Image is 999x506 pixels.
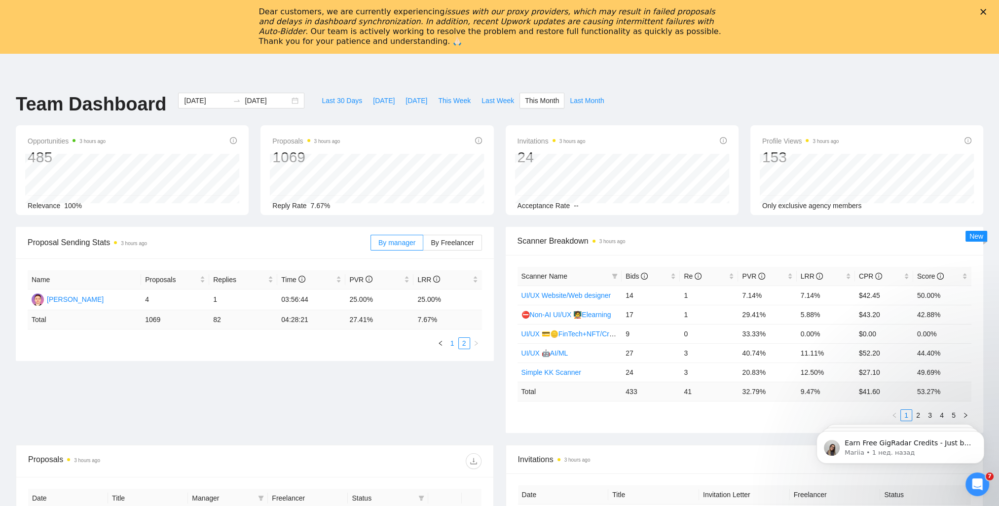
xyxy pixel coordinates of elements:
a: UI/UX Website/Web designer [521,291,611,299]
span: By Freelancer [431,239,474,247]
span: filter [416,491,426,506]
td: 0.00% [913,324,971,343]
td: 12.50% [797,362,855,382]
span: [DATE] [406,95,427,106]
td: 29.41% [738,305,796,324]
span: Replies [213,274,266,285]
span: Last 30 Days [322,95,362,106]
td: 49.69% [913,362,971,382]
li: Previous Page [888,409,900,421]
span: By manager [378,239,415,247]
span: New [969,232,983,240]
button: left [435,337,446,349]
span: This Week [438,95,471,106]
td: $27.10 [855,362,913,382]
td: $0.00 [855,324,913,343]
span: Last Month [570,95,604,106]
td: 1 [680,305,738,324]
button: download [466,453,481,469]
a: YK[PERSON_NAME] [32,295,104,303]
li: 1 [900,409,912,421]
span: Relevance [28,202,60,210]
button: [DATE] [368,93,400,108]
span: Reply Rate [272,202,306,210]
li: Next Page [470,337,482,349]
a: 5 [948,410,959,421]
td: 17 [622,305,680,324]
td: 27.41 % [345,310,413,329]
td: Total [518,382,622,401]
td: 32.79 % [738,382,796,401]
div: 24 [518,148,586,167]
span: -- [574,202,578,210]
span: Proposals [145,274,198,285]
span: PVR [742,272,765,280]
span: [DATE] [373,95,395,106]
button: [DATE] [400,93,433,108]
span: filter [418,495,424,501]
span: Scanner Name [521,272,567,280]
span: Status [352,493,414,504]
time: 3 hours ago [314,139,340,144]
td: 5.88% [797,305,855,324]
span: Invitations [518,135,586,147]
td: 53.27 % [913,382,971,401]
time: 3 hours ago [813,139,839,144]
td: 25.00% [413,289,481,310]
div: Закрыть [980,9,990,15]
td: 14 [622,286,680,305]
span: 7 [986,472,994,480]
th: Freelancer [790,485,881,505]
td: 1 [209,289,277,310]
span: info-circle [937,273,944,280]
li: 3 [924,409,936,421]
input: Start date [184,95,229,106]
time: 3 hours ago [121,241,147,246]
li: 2 [458,337,470,349]
span: info-circle [298,276,305,283]
iframe: Intercom live chat [965,472,989,496]
td: $43.20 [855,305,913,324]
div: 485 [28,148,106,167]
td: 7.14% [797,286,855,305]
h1: Team Dashboard [16,93,166,116]
td: 7.67 % [413,310,481,329]
td: 11.11% [797,343,855,362]
span: right [473,340,479,346]
span: swap-right [233,97,241,105]
a: 1 [447,338,458,349]
span: Bids [626,272,648,280]
td: 04:28:21 [277,310,345,329]
button: Last Week [476,93,519,108]
span: Scanner Breakdown [518,235,972,247]
span: info-circle [230,137,237,144]
span: 100% [64,202,82,210]
span: Only exclusive agency members [762,202,862,210]
button: right [960,409,971,421]
td: 9 [622,324,680,343]
span: This Month [525,95,559,106]
span: left [438,340,444,346]
span: filter [612,273,618,279]
li: 2 [912,409,924,421]
li: 5 [948,409,960,421]
span: info-circle [964,137,971,144]
a: 3 [925,410,935,421]
td: 40.74% [738,343,796,362]
img: YK [32,293,44,306]
th: Invitation Letter [699,485,790,505]
span: info-circle [758,273,765,280]
a: UI/UX 💳🪙FinTech+NFT/Crypto/Blockchain/Casino [521,330,681,338]
th: Replies [209,270,277,289]
span: LRR [417,276,440,284]
span: Time [281,276,305,284]
span: filter [610,269,620,284]
td: 50.00% [913,286,971,305]
input: End date [245,95,290,106]
td: 41 [680,382,738,401]
span: filter [256,491,266,506]
span: download [466,457,481,465]
th: Title [608,485,699,505]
